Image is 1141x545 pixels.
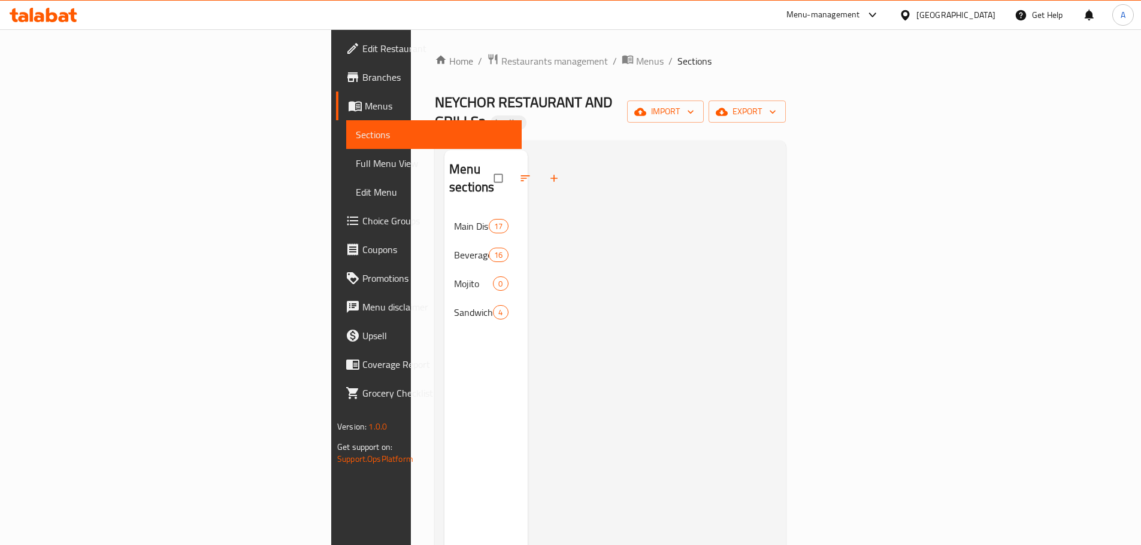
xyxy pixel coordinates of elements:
span: export [718,104,776,119]
span: Sections [356,127,512,142]
span: Sandwich & Burger [454,305,493,319]
span: 17 [489,221,507,232]
span: Promotions [362,271,512,285]
span: Coupons [362,242,512,257]
span: Coverage Report [362,357,512,372]
a: Grocery Checklist [336,379,522,407]
div: items [489,219,508,233]
a: Upsell [336,321,522,350]
span: Edit Menu [356,185,512,199]
span: Restaurants management [501,54,608,68]
span: Edit Restaurant [362,41,512,56]
span: Menu disclaimer [362,300,512,314]
a: Choice Groups [336,206,522,235]
nav: Menu sections [444,207,527,331]
span: Get support on: [337,439,392,455]
a: Full Menu View [346,149,522,178]
li: / [613,54,617,68]
a: Support.OpsPlatform [337,451,413,467]
span: Branches [362,70,512,84]
span: 0 [494,278,507,290]
span: Main Dishes [454,219,489,233]
span: Menus [636,54,664,68]
li: / [668,54,673,68]
span: 4 [494,307,507,318]
div: Main Dishes17 [444,212,527,240]
span: 1.0.0 [368,419,387,434]
div: [GEOGRAPHIC_DATA] [916,8,995,22]
a: Coupons [336,235,522,264]
div: items [493,276,508,291]
span: import [637,104,694,119]
span: A [1121,8,1125,22]
div: Beverage and Juice16 [444,240,527,269]
span: Sections [677,54,712,68]
a: Edit Menu [346,178,522,206]
button: Add section [541,165,570,191]
span: Sort sections [512,165,541,191]
button: import [627,101,704,123]
a: Menu disclaimer [336,293,522,321]
span: 16 [489,249,507,261]
a: Sections [346,120,522,149]
a: Coverage Report [336,350,522,379]
span: Full Menu View [356,156,512,170]
a: Restaurants management [487,53,608,69]
div: Menu-management [786,8,860,22]
nav: breadcrumb [435,53,786,69]
span: Select all sections [487,167,512,190]
div: items [493,305,508,319]
a: Menus [336,92,522,120]
a: Branches [336,63,522,92]
button: export [709,101,786,123]
span: Mojito [454,276,493,291]
span: Beverage and Juice [454,248,489,262]
span: Choice Groups [362,214,512,228]
div: Mojito0 [444,269,527,298]
span: Menus [365,99,512,113]
span: NEYCHOR RESTAURANT AND GRILLSa [435,89,612,135]
span: Grocery Checklist [362,386,512,400]
span: Upsell [362,328,512,343]
div: Sandwich & Burger4 [444,298,527,327]
a: Menus [622,53,664,69]
span: Version: [337,419,367,434]
a: Edit Restaurant [336,34,522,63]
a: Promotions [336,264,522,293]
